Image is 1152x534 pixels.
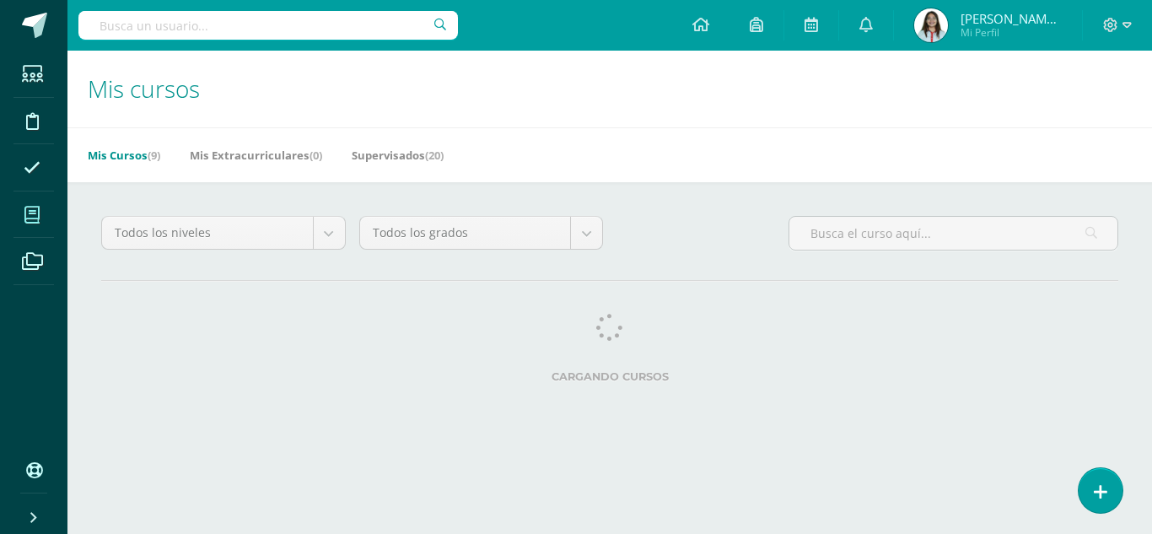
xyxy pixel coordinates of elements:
span: Mis cursos [88,73,200,105]
span: Todos los grados [373,217,558,249]
span: Mi Perfil [961,25,1062,40]
a: Supervisados(20) [352,142,444,169]
a: Mis Cursos(9) [88,142,160,169]
img: 211620a42b4d4c323798e66537dd9bac.png [914,8,948,42]
a: Todos los grados [360,217,603,249]
label: Cargando cursos [101,370,1118,383]
a: Todos los niveles [102,217,345,249]
span: [PERSON_NAME] [PERSON_NAME] [961,10,1062,27]
a: Mis Extracurriculares(0) [190,142,322,169]
span: (0) [310,148,322,163]
input: Busca un usuario... [78,11,458,40]
span: (20) [425,148,444,163]
span: Todos los niveles [115,217,300,249]
span: (9) [148,148,160,163]
input: Busca el curso aquí... [789,217,1117,250]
